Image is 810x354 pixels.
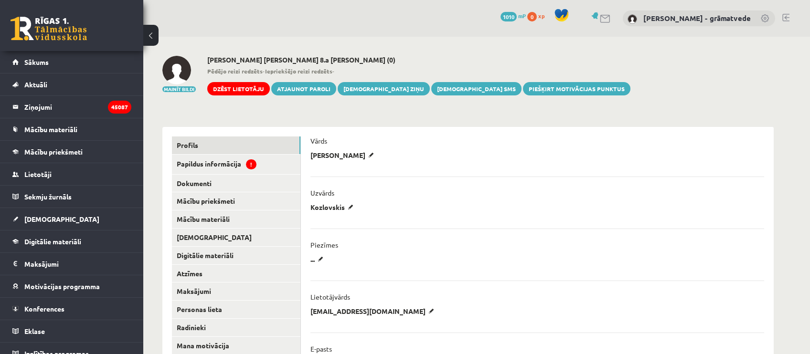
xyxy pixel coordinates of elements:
[11,17,87,41] a: Rīgas 1. Tālmācības vidusskola
[310,307,437,315] p: [EMAIL_ADDRESS][DOMAIN_NAME]
[172,210,300,228] a: Mācību materiāli
[246,159,256,169] span: !
[538,12,544,20] span: xp
[24,125,77,134] span: Mācību materiāli
[265,67,332,75] b: Iepriekšējo reizi redzēts
[12,141,131,163] a: Mācību priekšmeti
[24,237,81,246] span: Digitālie materiāli
[527,12,537,21] span: 0
[24,215,99,223] span: [DEMOGRAPHIC_DATA]
[172,282,300,300] a: Maksājumi
[310,344,332,353] p: E-pasts
[24,327,45,335] span: Eklase
[501,12,517,21] span: 1010
[643,13,751,23] a: [PERSON_NAME] - grāmatvede
[207,82,270,95] a: Dzēst lietotāju
[12,51,131,73] a: Sākums
[207,67,263,75] b: Pēdējo reizi redzēts
[172,175,300,192] a: Dokumenti
[310,203,357,211] p: Kozlovskis
[501,12,526,20] a: 1010 mP
[162,56,191,84] img: Mareks Markuss Kozlovskis
[310,292,350,301] p: Lietotājvārds
[431,82,522,95] a: [DEMOGRAPHIC_DATA] SMS
[12,96,131,118] a: Ziņojumi45087
[24,253,131,275] legend: Maksājumi
[172,301,300,318] a: Personas lieta
[338,82,430,95] a: [DEMOGRAPHIC_DATA] ziņu
[172,247,300,264] a: Digitālie materiāli
[24,282,100,291] span: Motivācijas programma
[162,86,196,92] button: Mainīt bildi
[271,82,336,95] a: Atjaunot paroli
[12,298,131,320] a: Konferences
[12,163,131,185] a: Lietotāji
[12,253,131,275] a: Maksājumi
[12,320,131,342] a: Eklase
[527,12,549,20] a: 0 xp
[310,151,377,159] p: [PERSON_NAME]
[24,58,49,66] span: Sākums
[172,229,300,246] a: [DEMOGRAPHIC_DATA]
[310,240,338,249] p: Piezīmes
[310,136,327,145] p: Vārds
[310,188,334,197] p: Uzvārds
[24,147,83,156] span: Mācību priekšmeti
[207,67,630,75] span: - -
[24,96,131,118] legend: Ziņojumi
[24,192,72,201] span: Sekmju žurnāls
[12,186,131,208] a: Sekmju žurnāls
[310,255,327,263] p: ...
[24,80,47,89] span: Aktuāli
[12,230,131,252] a: Digitālie materiāli
[523,82,630,95] a: Piešķirt motivācijas punktus
[12,275,131,297] a: Motivācijas programma
[518,12,526,20] span: mP
[12,208,131,230] a: [DEMOGRAPHIC_DATA]
[628,14,637,24] img: Antra Sondore - grāmatvede
[172,319,300,336] a: Radinieki
[12,118,131,140] a: Mācību materiāli
[172,192,300,210] a: Mācību priekšmeti
[24,170,52,178] span: Lietotāji
[172,136,300,154] a: Profils
[24,304,64,313] span: Konferences
[172,265,300,282] a: Atzīmes
[172,155,300,174] a: Papildus informācija!
[12,73,131,95] a: Aktuāli
[207,56,630,64] h2: [PERSON_NAME] [PERSON_NAME] 8.a [PERSON_NAME] (0)
[108,101,131,114] i: 45087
